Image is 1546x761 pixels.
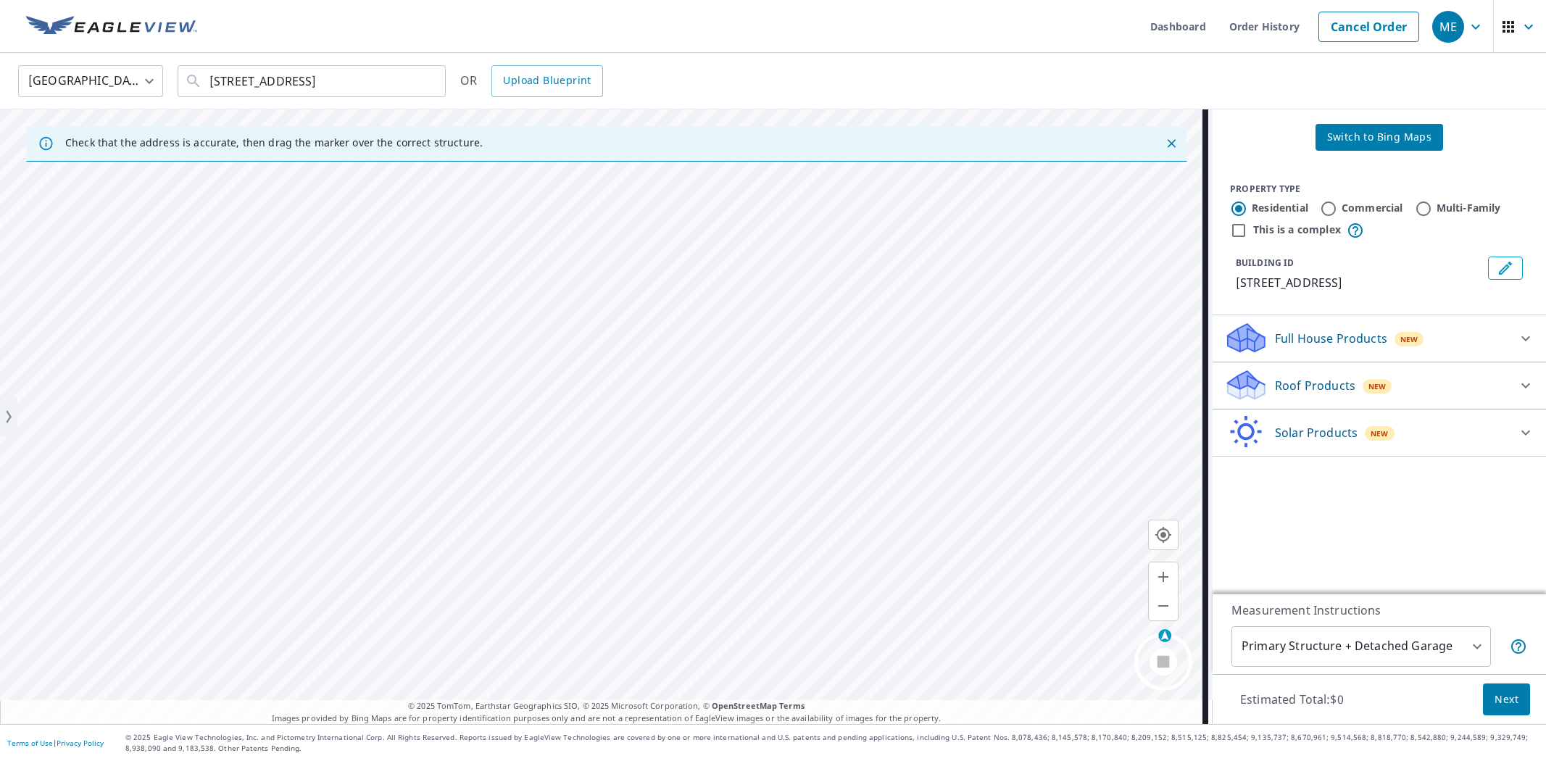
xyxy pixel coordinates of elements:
[1162,134,1181,153] button: Close
[1275,330,1387,347] p: Full House Products
[460,65,603,97] div: OR
[1275,424,1358,441] p: Solar Products
[1158,629,1172,646] div: Drag to rotate, click for north
[1316,124,1444,151] button: Switch to Bing Maps
[18,61,163,101] div: [GEOGRAPHIC_DATA]
[209,61,416,101] input: Search by address or latitude-longitude
[1231,626,1491,667] div: Primary Structure + Detached Garage
[1371,428,1389,439] span: New
[1149,562,1178,591] button: Zoom in
[1488,257,1523,280] button: Edit building 1
[65,136,483,149] p: Check that the address is accurate, then drag the marker over the correct structure.
[1149,591,1178,620] button: Zoom out
[1230,183,1529,196] div: PROPERTY TYPE
[1275,377,1355,394] p: Roof Products
[1368,380,1387,392] span: New
[57,738,104,748] a: Privacy Policy
[7,738,53,748] a: Terms of Use
[779,700,805,711] a: Terms
[1224,415,1534,450] div: Solar ProductsNew
[1318,12,1419,42] a: Cancel Order
[1224,368,1534,403] div: Roof ProductsNew
[408,700,805,712] span: © 2025 TomTom, Earthstar Geographics SIO, © 2025 Microsoft Corporation, ©
[1437,201,1501,215] label: Multi-Family
[1510,638,1527,655] span: Your report will include the primary structure and a detached garage if one exists.
[1342,201,1403,215] label: Commercial
[491,65,602,97] a: Upload Blueprint
[7,739,104,747] p: |
[712,700,777,711] a: OpenStreetMap
[1231,602,1527,619] p: Measurement Instructions
[1483,683,1530,716] button: Next
[1495,691,1518,709] span: Next
[1224,321,1534,356] div: Full House ProductsNew
[1236,274,1482,291] p: [STREET_ADDRESS]
[1253,223,1341,237] label: This is a complex
[1229,683,1355,715] p: Estimated Total: $0
[1252,201,1308,215] label: Residential
[26,16,197,38] img: EV Logo
[1400,333,1418,345] span: New
[503,72,591,90] span: Upload Blueprint
[1149,520,1178,549] button: Go to your location
[125,732,1539,754] p: © 2025 Eagle View Technologies, Inc. and Pictometry International Corp. All Rights Reserved. Repo...
[1236,257,1294,269] p: BUILDING ID
[1327,128,1432,146] span: Switch to Bing Maps
[1432,11,1464,43] div: ME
